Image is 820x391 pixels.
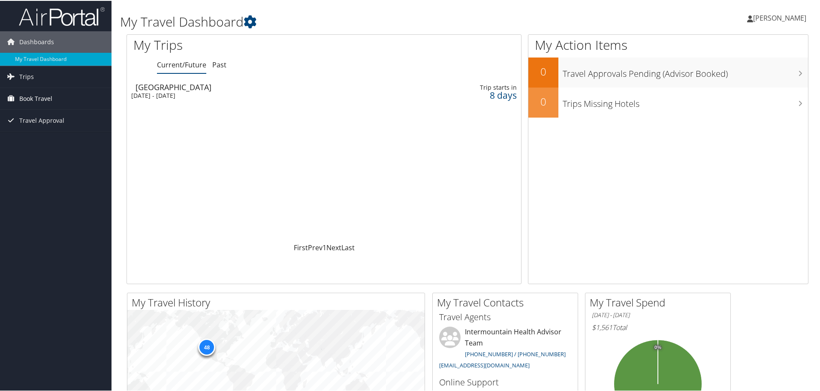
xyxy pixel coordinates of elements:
h1: My Trips [133,35,350,53]
span: Travel Approval [19,109,64,130]
div: [DATE] - [DATE] [131,91,380,99]
div: [GEOGRAPHIC_DATA] [136,82,384,90]
h2: My Travel Contacts [437,294,578,309]
a: Last [341,242,355,252]
a: Next [326,242,341,252]
div: 8 days [431,91,517,98]
div: Trip starts in [431,83,517,91]
tspan: 0% [654,344,661,349]
h2: My Travel History [132,294,425,309]
h3: Trips Missing Hotels [563,93,808,109]
a: [PERSON_NAME] [747,4,815,30]
img: airportal-logo.png [19,6,105,26]
h3: Travel Agents [439,310,571,322]
span: [PERSON_NAME] [753,12,806,22]
span: $1,561 [592,322,612,331]
a: [PHONE_NUMBER] / [PHONE_NUMBER] [465,349,566,357]
a: Current/Future [157,59,206,69]
h2: 0 [528,64,558,78]
h1: My Action Items [528,35,808,53]
h3: Online Support [439,376,571,388]
h1: My Travel Dashboard [120,12,583,30]
span: Trips [19,65,34,87]
h2: 0 [528,94,558,108]
h3: Travel Approvals Pending (Advisor Booked) [563,63,808,79]
div: 48 [198,338,215,355]
a: Prev [308,242,323,252]
a: 1 [323,242,326,252]
a: 0Trips Missing Hotels [528,87,808,117]
a: Past [212,59,226,69]
a: 0Travel Approvals Pending (Advisor Booked) [528,57,808,87]
li: Intermountain Health Advisor Team [435,326,576,372]
h2: My Travel Spend [590,294,730,309]
span: Dashboards [19,30,54,52]
h6: Total [592,322,724,331]
a: First [294,242,308,252]
a: [EMAIL_ADDRESS][DOMAIN_NAME] [439,361,530,368]
span: Book Travel [19,87,52,109]
h6: [DATE] - [DATE] [592,310,724,318]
